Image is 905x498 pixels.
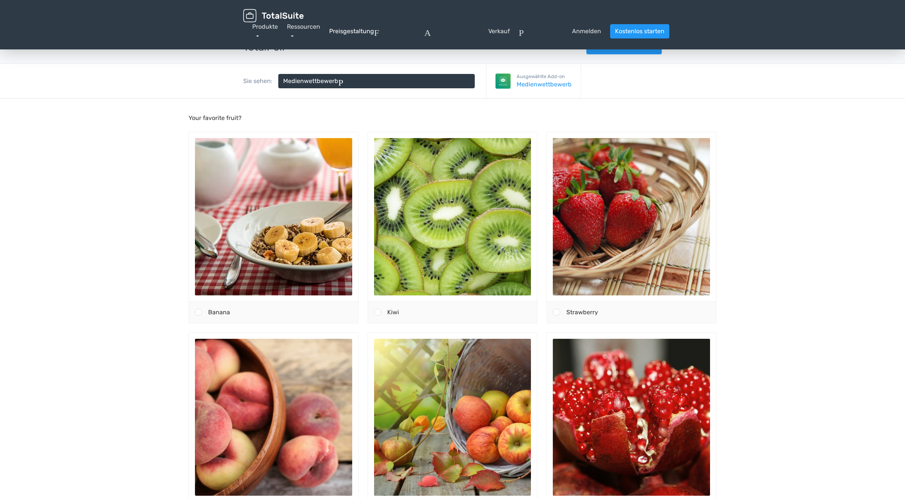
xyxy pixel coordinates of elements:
span: Pomegranate [566,410,604,418]
span: Medienwettbewerb [283,77,338,86]
button: Vote [457,443,716,462]
img: pomegranate-196800_1920-500x500.jpg [553,240,710,398]
img: apple-1776744_1920-500x500.jpg [374,240,531,398]
a: Frage_AntwortVerkauf [374,27,510,36]
small: Ausgewählte Add-on [517,73,572,80]
img: fruit-3246127_1920-500x500.jpg [374,40,531,197]
img: peach-3314679_1920-500x500.jpg [195,240,352,398]
span: Person [519,27,569,36]
img: TotalSuite for WordPress [243,9,304,22]
p: Your favorite fruit? [189,15,716,24]
h3: TotalPoll [243,41,285,53]
span: Kiwi [387,210,399,217]
a: Medienwettbewerb Pfeil_drop_down [278,74,475,88]
span: Strawberry [566,210,598,217]
a: Ressourcen [287,23,320,39]
img: strawberry-1180048_1920-500x500.jpg [553,40,710,197]
span: Banana [208,210,230,217]
div: Sie sehen: [243,77,278,86]
a: Produkte [252,23,278,39]
button: Results [189,443,448,462]
span: Apple [387,410,404,418]
a: PersonAnmelden [519,27,601,36]
a: Kostenlos starten [610,24,669,38]
span: Pfeil_drop_down [338,77,470,86]
span: Peach [208,410,226,418]
a: Medienwettbewerb [517,80,572,89]
img: Media Contest [495,74,511,89]
img: cereal-898073_1920-500x500.jpg [195,40,352,197]
a: Preisgestaltung [329,27,374,36]
span: Frage_Antwort [374,27,485,36]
